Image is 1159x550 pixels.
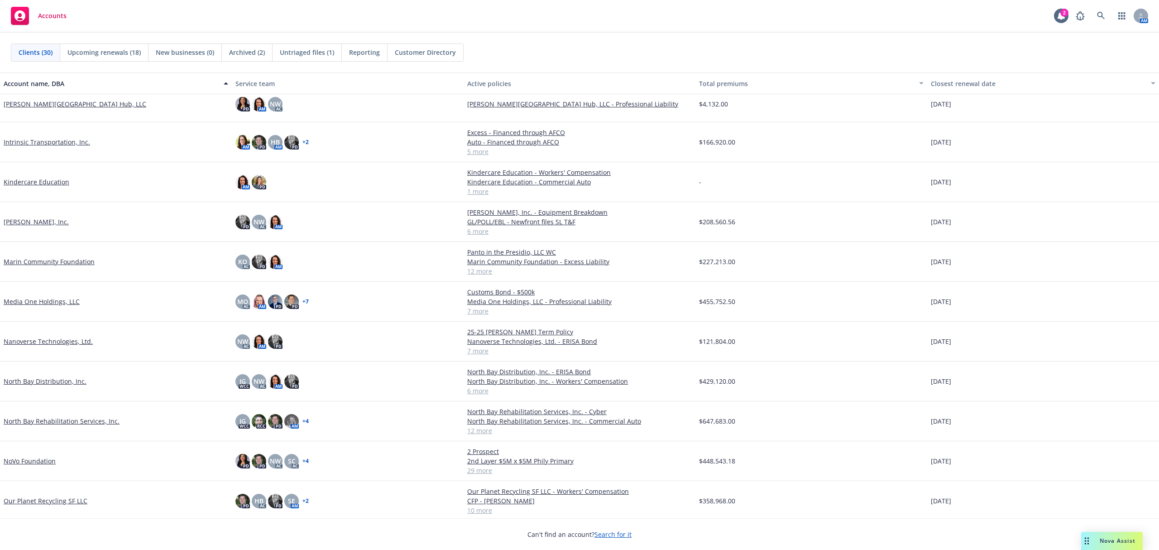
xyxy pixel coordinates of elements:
[4,217,69,227] a: [PERSON_NAME], Inc.
[235,97,250,111] img: photo
[699,177,701,187] span: -
[467,447,692,456] a: 2 Prospect
[1081,532,1143,550] button: Nova Assist
[252,135,266,150] img: photo
[288,496,295,506] span: SE
[467,297,692,306] a: Media One Holdings, LLC - Professional Liability
[252,334,266,349] img: photo
[927,72,1159,94] button: Closest renewal date
[302,140,309,145] a: + 2
[1081,532,1092,550] div: Drag to move
[699,297,735,306] span: $455,752.50
[467,487,692,496] a: Our Planet Recycling SF LLC - Workers' Compensation
[467,466,692,475] a: 29 more
[1100,537,1135,545] span: Nova Assist
[931,297,951,306] span: [DATE]
[699,79,914,88] div: Total premiums
[1060,9,1068,17] div: 2
[931,217,951,227] span: [DATE]
[288,456,296,466] span: SC
[467,426,692,435] a: 12 more
[931,416,951,426] span: [DATE]
[252,175,266,189] img: photo
[467,306,692,316] a: 7 more
[239,416,246,426] span: JG
[467,287,692,297] a: Customs Bond - $500k
[467,128,692,137] a: Excess - Financed through AFCO
[268,255,283,269] img: photo
[527,530,632,539] span: Can't find an account?
[232,72,464,94] button: Service team
[931,137,951,147] span: [DATE]
[467,266,692,276] a: 12 more
[931,376,951,386] span: [DATE]
[467,177,692,187] a: Kindercare Education - Commercial Auto
[931,257,951,266] span: [DATE]
[235,79,460,88] div: Service team
[467,407,692,416] a: North Bay Rehabilitation Services, Inc. - Cyber
[699,257,735,266] span: $227,213.00
[4,337,93,346] a: Nanoverse Technologies, Ltd.
[235,135,250,150] img: photo
[235,494,250,508] img: photo
[268,215,283,229] img: photo
[931,496,951,506] span: [DATE]
[4,99,146,109] a: [PERSON_NAME][GEOGRAPHIC_DATA] Hub, LLC
[268,374,283,389] img: photo
[467,327,692,337] a: 25-25 [PERSON_NAME] Term Policy
[467,257,692,266] a: Marin Community Foundation - Excess Liability
[19,48,53,57] span: Clients (30)
[699,217,735,227] span: $208,560.56
[467,337,692,346] a: Nanoverse Technologies, Ltd. - ERISA Bond
[270,456,281,466] span: NW
[931,337,951,346] span: [DATE]
[7,3,70,29] a: Accounts
[4,416,120,426] a: North Bay Rehabilitation Services, Inc.
[252,454,266,468] img: photo
[395,48,456,57] span: Customer Directory
[4,297,80,306] a: Media One Holdings, LLC
[467,346,692,356] a: 7 more
[268,494,283,508] img: photo
[467,187,692,196] a: 1 more
[4,376,86,386] a: North Bay Distribution, Inc.
[254,496,263,506] span: HB
[235,175,250,189] img: photo
[252,255,266,269] img: photo
[156,48,214,57] span: New businesses (0)
[254,376,264,386] span: NW
[268,334,283,349] img: photo
[467,376,692,386] a: North Bay Distribution, Inc. - Workers' Compensation
[237,297,248,306] span: MQ
[4,177,69,187] a: Kindercare Education
[695,72,927,94] button: Total premiums
[239,376,246,386] span: JG
[699,99,728,109] span: $4,132.00
[349,48,380,57] span: Reporting
[931,177,951,187] span: [DATE]
[229,48,265,57] span: Archived (2)
[467,168,692,177] a: Kindercare Education - Workers' Compensation
[467,496,692,506] a: CFP - [PERSON_NAME]
[1071,7,1089,25] a: Report a Bug
[464,72,695,94] button: Active policies
[931,99,951,109] span: [DATE]
[699,137,735,147] span: $166,920.00
[4,79,218,88] div: Account name, DBA
[467,207,692,217] a: [PERSON_NAME], Inc. - Equipment Breakdown
[931,456,951,466] span: [DATE]
[254,217,264,227] span: NW
[467,367,692,376] a: North Bay Distribution, Inc. - ERISA Bond
[4,137,90,147] a: Intrinsic Transportation, Inc.
[699,496,735,506] span: $358,968.00
[252,97,266,111] img: photo
[467,137,692,147] a: Auto - Financed through AFCO
[284,135,299,150] img: photo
